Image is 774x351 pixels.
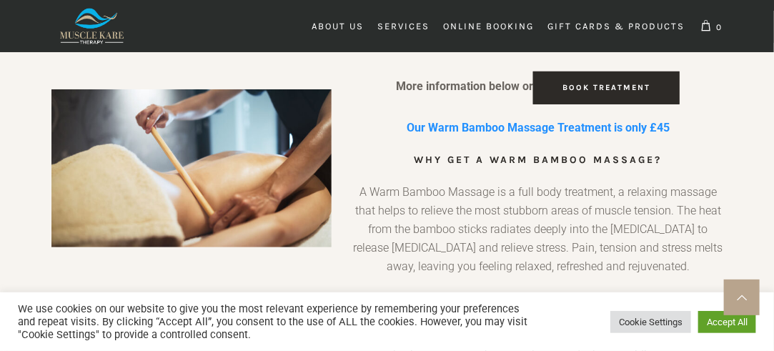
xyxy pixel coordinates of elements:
[396,79,680,93] strong: More information below or
[444,21,535,31] span: Online Booking
[18,302,535,341] div: We use cookies on our website to give you the most relevant experience by remembering your prefer...
[548,21,685,31] span: Gift Cards & Products
[378,21,430,31] span: Services
[312,21,364,31] span: About Us
[437,12,541,41] a: Online Booking
[407,121,670,134] strong: Our Warm Bamboo Massage Treatment is only £45
[372,12,437,41] a: Services
[533,71,680,104] a: Book Treatment
[306,12,371,41] a: About Us
[414,154,662,166] b: Why Get a Warm Bamboo Massage?
[610,311,691,333] a: Cookie Settings
[542,12,692,41] a: Gift Cards & Products
[353,183,723,290] p: A Warm Bamboo Massage is a full body treatment, a relaxing massage that helps to relieve the most...
[698,311,756,333] a: Accept All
